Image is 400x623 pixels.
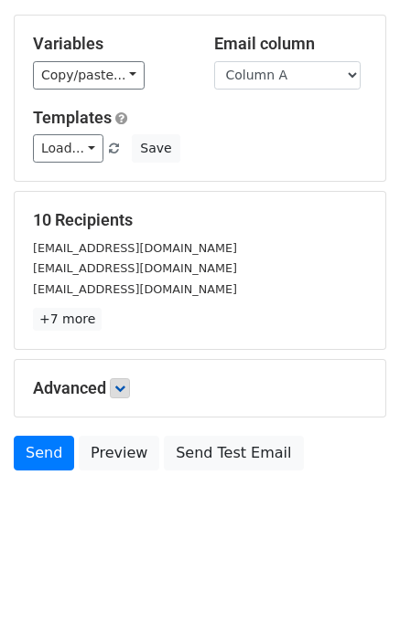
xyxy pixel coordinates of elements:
a: Send Test Email [164,436,303,470]
a: +7 more [33,308,102,331]
button: Save [132,134,179,163]
a: Templates [33,108,112,127]
iframe: Chat Widget [308,535,400,623]
small: [EMAIL_ADDRESS][DOMAIN_NAME] [33,261,237,275]
small: [EMAIL_ADDRESS][DOMAIN_NAME] [33,282,237,296]
h5: 10 Recipients [33,210,367,230]
small: [EMAIL_ADDRESS][DOMAIN_NAME] [33,241,237,255]
h5: Advanced [33,378,367,398]
h5: Email column [214,34,368,54]
h5: Variables [33,34,187,54]
a: Send [14,436,74,470]
a: Copy/paste... [33,61,145,90]
a: Load... [33,134,103,163]
a: Preview [79,436,159,470]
